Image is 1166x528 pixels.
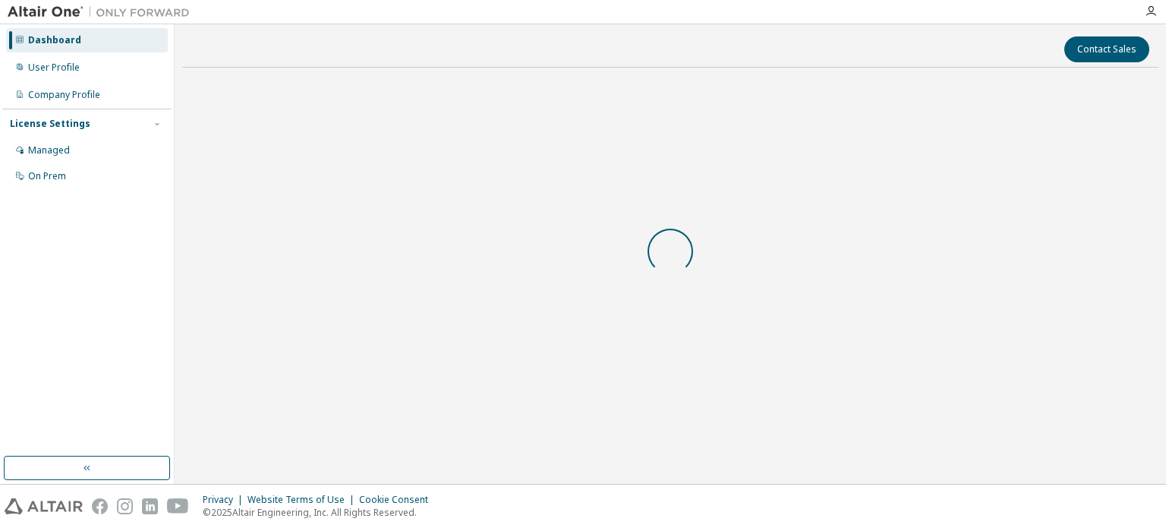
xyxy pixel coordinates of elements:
[28,62,80,74] div: User Profile
[203,506,437,519] p: © 2025 Altair Engineering, Inc. All Rights Reserved.
[117,498,133,514] img: instagram.svg
[28,89,100,101] div: Company Profile
[5,498,83,514] img: altair_logo.svg
[28,144,70,157] div: Managed
[203,494,247,506] div: Privacy
[1064,36,1149,62] button: Contact Sales
[8,5,197,20] img: Altair One
[167,498,189,514] img: youtube.svg
[10,118,90,130] div: License Settings
[359,494,437,506] div: Cookie Consent
[142,498,158,514] img: linkedin.svg
[92,498,108,514] img: facebook.svg
[247,494,359,506] div: Website Terms of Use
[28,34,81,46] div: Dashboard
[28,170,66,182] div: On Prem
